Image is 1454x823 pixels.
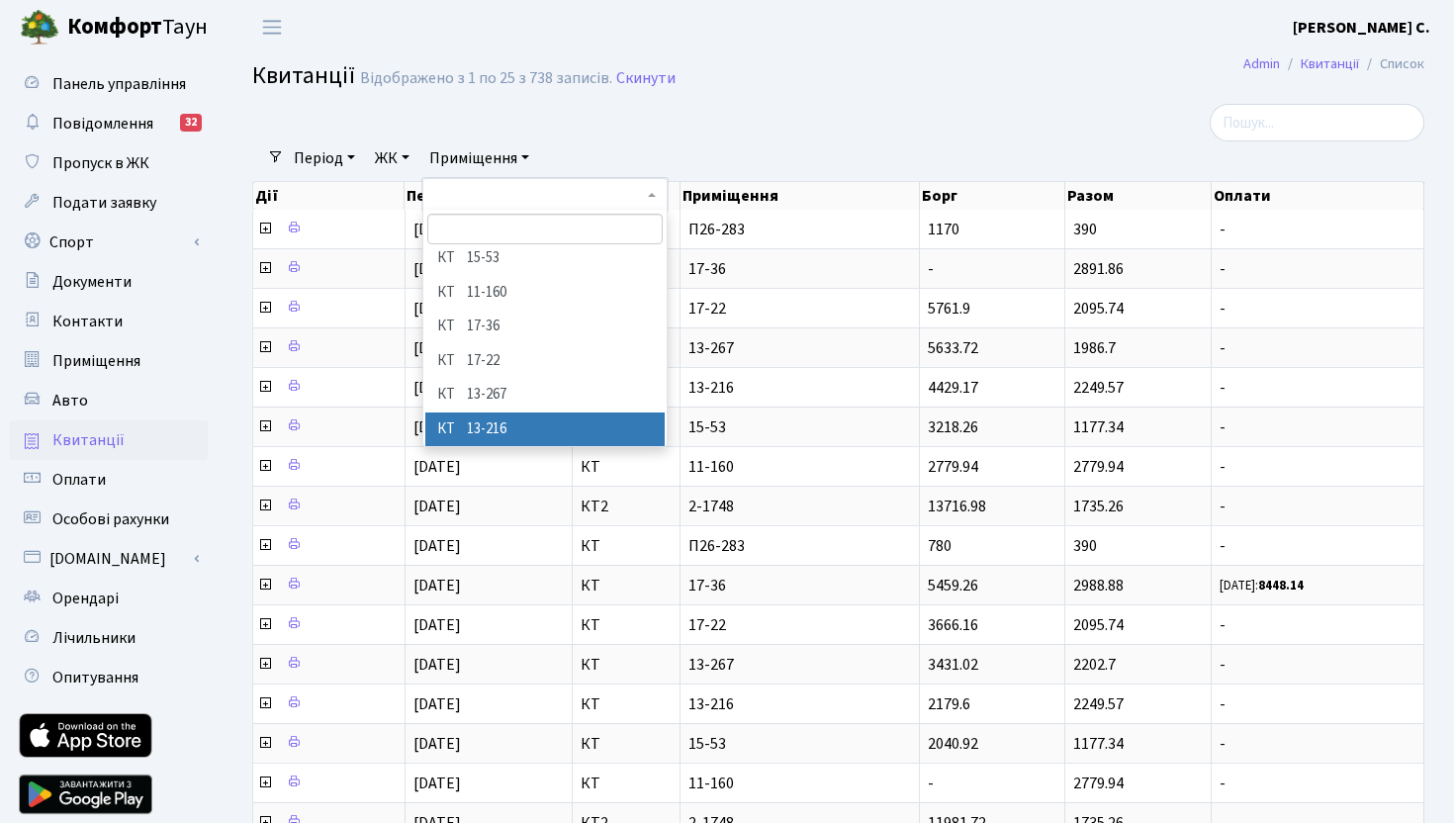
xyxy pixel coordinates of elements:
[928,298,970,320] span: 5761.9
[425,241,665,276] li: КТ 15-53
[10,302,208,341] a: Контакти
[928,575,978,596] span: 5459.26
[928,773,934,794] span: -
[1073,219,1097,240] span: 390
[10,460,208,500] a: Оплати
[10,618,208,658] a: Лічильники
[1073,416,1124,438] span: 1177.34
[920,182,1065,210] th: Борг
[928,377,978,399] span: 4429.17
[405,182,573,210] th: Період
[581,499,672,514] span: КТ2
[1073,298,1124,320] span: 2095.74
[1220,617,1415,633] span: -
[413,496,461,517] span: [DATE]
[928,337,978,359] span: 5633.72
[1220,776,1415,791] span: -
[688,736,911,752] span: 15-53
[1293,16,1430,40] a: [PERSON_NAME] С.
[52,390,88,411] span: Авто
[1220,577,1304,594] small: [DATE]:
[52,152,149,174] span: Пропуск в ЖК
[52,350,140,372] span: Приміщення
[581,538,672,554] span: КТ
[1220,419,1415,435] span: -
[1073,733,1124,755] span: 1177.34
[10,223,208,262] a: Спорт
[1073,693,1124,715] span: 2249.57
[413,654,461,676] span: [DATE]
[1214,44,1454,85] nav: breadcrumb
[67,11,208,45] span: Таун
[581,617,672,633] span: КТ
[688,380,911,396] span: 13-216
[928,219,959,240] span: 1170
[52,311,123,332] span: Контакти
[1220,380,1415,396] span: -
[928,416,978,438] span: 3218.26
[1212,182,1424,210] th: Оплати
[1073,575,1124,596] span: 2988.88
[1073,654,1116,676] span: 2202.7
[52,667,138,688] span: Опитування
[1065,182,1213,210] th: Разом
[10,262,208,302] a: Документи
[1220,301,1415,317] span: -
[52,192,156,214] span: Подати заявку
[928,733,978,755] span: 2040.92
[928,614,978,636] span: 3666.16
[1073,337,1116,359] span: 1986.7
[688,419,911,435] span: 15-53
[10,104,208,143] a: Повідомлення32
[928,693,970,715] span: 2179.6
[413,575,461,596] span: [DATE]
[581,696,672,712] span: КТ
[581,776,672,791] span: КТ
[1210,104,1424,141] input: Пошук...
[286,141,363,175] a: Період
[688,578,911,594] span: 17-36
[52,588,119,609] span: Орендарі
[413,219,461,240] span: [DATE]
[688,696,911,712] span: 13-216
[1220,340,1415,356] span: -
[1359,53,1424,75] li: Список
[688,776,911,791] span: 11-160
[581,657,672,673] span: КТ
[1073,614,1124,636] span: 2095.74
[928,496,986,517] span: 13716.98
[413,535,461,557] span: [DATE]
[413,377,461,399] span: [DATE]
[413,298,461,320] span: [DATE]
[688,301,911,317] span: 17-22
[425,412,665,447] li: КТ 13-216
[413,337,461,359] span: [DATE]
[10,183,208,223] a: Подати заявку
[928,535,952,557] span: 780
[1220,657,1415,673] span: -
[413,456,461,478] span: [DATE]
[20,8,59,47] img: logo.png
[1243,53,1280,74] a: Admin
[688,261,911,277] span: 17-36
[413,773,461,794] span: [DATE]
[1220,696,1415,712] span: -
[928,654,978,676] span: 3431.02
[425,276,665,311] li: КТ 11-160
[52,73,186,95] span: Панель управління
[413,733,461,755] span: [DATE]
[1220,261,1415,277] span: -
[10,420,208,460] a: Квитанції
[1073,258,1124,280] span: 2891.86
[421,141,537,175] a: Приміщення
[367,141,417,175] a: ЖК
[425,310,665,344] li: КТ 17-36
[10,500,208,539] a: Особові рахунки
[52,113,153,135] span: Повідомлення
[1293,17,1430,39] b: [PERSON_NAME] С.
[581,459,672,475] span: КТ
[10,539,208,579] a: [DOMAIN_NAME]
[413,693,461,715] span: [DATE]
[10,64,208,104] a: Панель управління
[688,617,911,633] span: 17-22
